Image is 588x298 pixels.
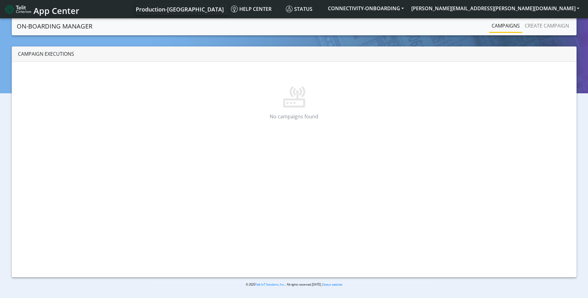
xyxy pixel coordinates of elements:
button: [PERSON_NAME][EMAIL_ADDRESS][PERSON_NAME][DOMAIN_NAME] [408,3,583,14]
img: logo-telit-cinterion-gw-new.png [5,4,31,14]
a: Status website [323,283,342,287]
span: Status [286,6,312,12]
img: No more campaigns found [274,68,314,108]
p: No campaigns found [29,113,559,120]
a: On-Boarding Manager [17,20,92,33]
a: Help center [228,3,283,15]
a: Status [283,3,324,15]
a: Create campaign [522,20,572,32]
span: Help center [231,6,272,12]
img: knowledge.svg [231,6,238,12]
a: Your current platform instance [135,3,223,15]
span: Production-[GEOGRAPHIC_DATA] [136,6,224,13]
a: Telit IoT Solutions, Inc. [255,283,285,287]
div: Campaign Executions [12,46,577,62]
a: App Center [5,2,78,16]
img: status.svg [286,6,293,12]
a: Campaigns [489,20,522,32]
button: CONNECTIVITY-ONBOARDING [324,3,408,14]
p: © 2025 . All rights reserved.[DATE] | [152,282,436,287]
span: App Center [33,5,79,16]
